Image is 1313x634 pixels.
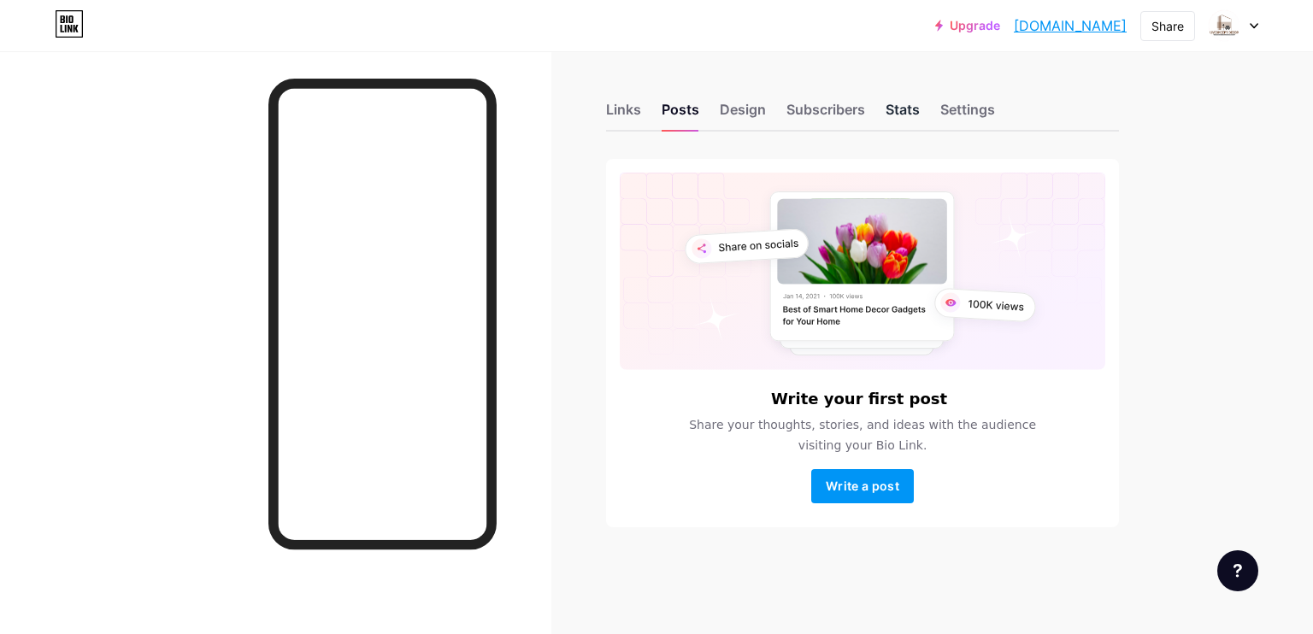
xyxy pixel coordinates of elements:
[935,19,1000,32] a: Upgrade
[668,414,1057,455] span: Share your thoughts, stories, and ideas with the audience visiting your Bio Link.
[940,99,995,130] div: Settings
[1208,9,1240,42] img: livconceptdecor
[886,99,920,130] div: Stats
[720,99,766,130] div: Design
[1014,15,1127,36] a: [DOMAIN_NAME]
[771,390,947,408] h6: Write your first post
[606,99,641,130] div: Links
[1151,17,1184,35] div: Share
[786,99,865,130] div: Subscribers
[811,469,914,503] button: Write a post
[826,478,899,493] span: Write a post
[662,99,699,130] div: Posts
